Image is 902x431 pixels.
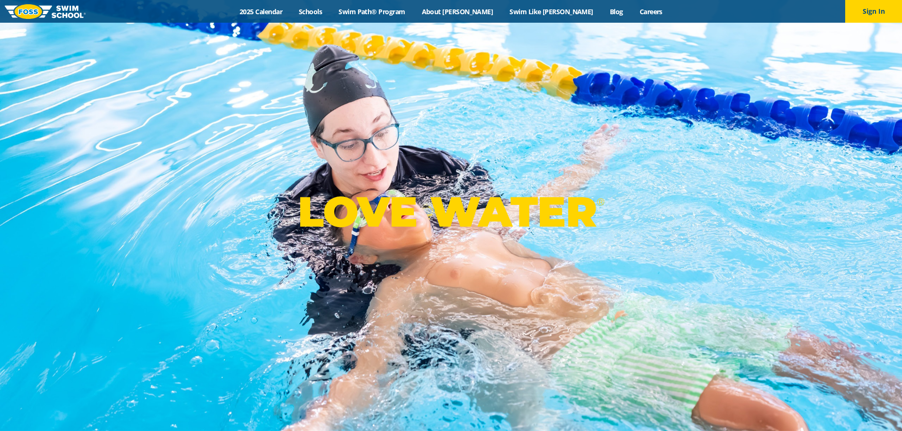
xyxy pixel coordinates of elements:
[597,196,604,208] sup: ®
[601,7,631,16] a: Blog
[232,7,291,16] a: 2025 Calendar
[5,4,86,19] img: FOSS Swim School Logo
[291,7,330,16] a: Schools
[298,186,604,237] p: LOVE WATER
[631,7,670,16] a: Careers
[330,7,413,16] a: Swim Path® Program
[501,7,602,16] a: Swim Like [PERSON_NAME]
[413,7,501,16] a: About [PERSON_NAME]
